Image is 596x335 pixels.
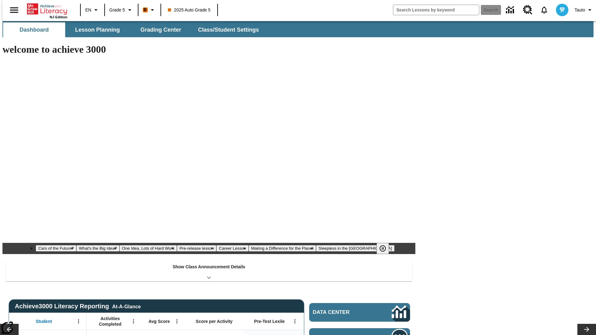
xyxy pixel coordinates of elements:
[575,7,585,13] span: Tauto
[120,245,177,252] button: Slide 3 One Idea, Lots of Hard Work
[76,245,120,252] button: Slide 2 What's the Big Idea?
[377,243,389,254] button: Pause
[172,317,182,326] button: Open Menu
[2,44,415,55] h1: welcome to achieve 3000
[556,4,568,16] img: avatar image
[90,316,131,327] span: Activities Completed
[377,243,395,254] div: Pause
[168,7,211,13] span: 2025 Auto Grade 5
[27,2,67,19] div: Home
[66,22,129,37] button: Lesson Planning
[85,7,91,13] span: EN
[36,245,76,252] button: Slide 1 Cars of the Future?
[144,6,147,14] span: B
[536,2,552,18] a: Notifications
[50,15,67,19] span: NJ Edition
[193,22,264,37] button: Class/Student Settings
[3,22,65,37] button: Dashboard
[313,309,371,315] span: Data Center
[577,324,596,335] button: Lesson carousel, Next
[502,2,519,19] a: Data Center
[109,7,125,13] span: Grade 5
[177,245,216,252] button: Slide 4 Pre-release lesson
[249,245,316,252] button: Slide 6 Making a Difference for the Planet
[552,2,572,18] button: Select a new avatar
[173,264,245,270] p: Show Class Announcement Details
[572,4,596,16] button: Profile/Settings
[6,260,412,281] div: Show Class Announcement Details
[130,22,192,37] button: Grading Center
[2,22,264,37] div: SubNavbar
[83,4,102,16] button: Language: EN, Select a language
[74,317,83,326] button: Open Menu
[15,303,141,310] span: Achieve3000 Literacy Reporting
[129,317,138,326] button: Open Menu
[112,303,141,310] div: At-A-Glance
[196,319,233,324] span: Score per Activity
[316,245,395,252] button: Slide 7 Sleepless in the Animal Kingdom
[290,317,300,326] button: Open Menu
[309,303,410,322] a: Data Center
[393,5,479,15] input: search field
[140,4,159,16] button: Boost Class color is orange. Change class color
[254,319,285,324] span: Pre-Test Lexile
[519,2,536,18] a: Resource Center, Will open in new tab
[5,1,23,19] button: Open side menu
[2,21,594,37] div: SubNavbar
[36,319,52,324] span: Student
[148,319,170,324] span: Avg Score
[27,3,67,15] a: Home
[107,4,136,16] button: Grade: Grade 5, Select a grade
[216,245,248,252] button: Slide 5 Career Lesson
